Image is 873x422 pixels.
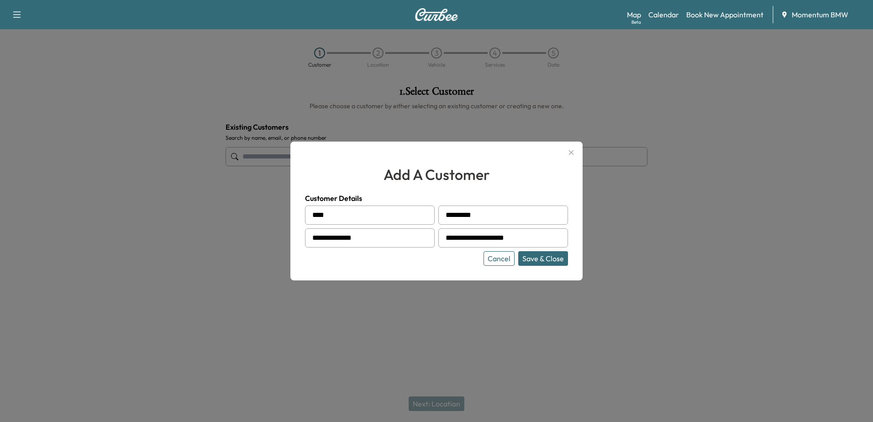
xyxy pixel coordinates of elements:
[305,193,568,204] h4: Customer Details
[518,251,568,266] button: Save & Close
[484,251,515,266] button: Cancel
[305,164,568,185] h2: add a customer
[792,9,848,20] span: Momentum BMW
[631,19,641,26] div: Beta
[627,9,641,20] a: MapBeta
[648,9,679,20] a: Calendar
[415,8,458,21] img: Curbee Logo
[686,9,763,20] a: Book New Appointment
